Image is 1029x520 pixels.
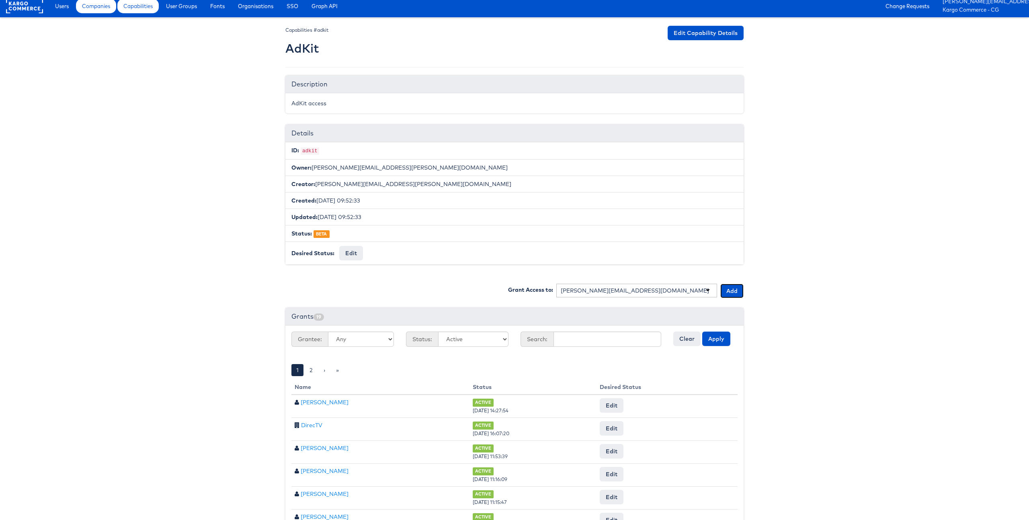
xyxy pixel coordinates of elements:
[287,2,298,10] span: SSO
[301,490,348,497] a: [PERSON_NAME]
[285,209,744,225] li: [DATE] 09:52:33
[285,93,744,113] div: AdKit access
[291,164,312,171] b: Owner:
[285,42,328,55] h2: AdKit
[291,213,318,221] b: Updated:
[673,332,701,346] button: Clear
[473,422,494,429] span: ACTIVE
[596,380,738,395] th: Desired Status
[285,76,744,93] div: Description
[291,180,315,188] b: Creator:
[319,364,330,376] a: ›
[301,444,348,452] a: [PERSON_NAME]
[285,308,744,326] div: Grants
[600,398,623,413] button: Edit
[210,2,225,10] span: Fonts
[473,407,508,414] span: [DATE] 14:27:54
[295,468,299,474] span: User
[291,250,334,257] b: Desired Status:
[600,467,623,481] button: Edit
[339,246,363,260] button: Edit
[473,453,508,459] span: [DATE] 11:53:39
[314,230,330,238] span: BETA
[561,287,709,295] div: [PERSON_NAME][EMAIL_ADDRESS][DOMAIN_NAME]
[285,192,744,209] li: [DATE] 09:52:33
[473,430,509,436] span: [DATE] 16:07:20
[285,27,328,33] small: Capabilities #adkit
[720,284,744,298] button: Add
[295,445,299,451] span: User
[473,476,507,482] span: [DATE] 11:16:09
[295,399,299,405] span: User
[600,444,623,459] button: Edit
[301,422,322,429] a: DirecTV
[291,332,328,347] span: Grantee:
[331,364,344,376] a: »
[166,2,197,10] span: User Groups
[469,380,596,395] th: Status
[291,230,312,237] b: Status:
[702,332,730,346] button: Apply
[82,2,110,10] span: Companies
[295,422,299,428] span: Company
[123,2,153,10] span: Capabilities
[406,332,438,347] span: Status:
[314,313,324,321] span: 19
[291,197,316,204] b: Created:
[238,2,273,10] span: Organisations
[285,159,744,176] li: [PERSON_NAME][EMAIL_ADDRESS][PERSON_NAME][DOMAIN_NAME]
[943,6,1023,14] a: Kargo Commerce - CG
[285,125,744,142] div: Details
[55,2,69,10] span: Users
[291,380,469,395] th: Name
[521,332,553,347] span: Search:
[295,514,299,520] span: User
[301,399,348,406] a: [PERSON_NAME]
[312,2,338,10] span: Graph API
[508,286,553,294] label: Grant Access to:
[473,499,507,505] span: [DATE] 11:15:47
[473,467,494,475] span: ACTIVE
[668,26,744,40] a: Edit Capability Details
[473,490,494,498] span: ACTIVE
[291,147,299,154] b: ID:
[301,467,348,475] a: [PERSON_NAME]
[600,421,623,436] button: Edit
[295,491,299,497] span: User
[291,364,303,376] a: 1
[301,147,319,155] code: adkit
[473,444,494,452] span: ACTIVE
[285,176,744,192] li: [PERSON_NAME][EMAIL_ADDRESS][PERSON_NAME][DOMAIN_NAME]
[473,399,494,406] span: ACTIVE
[600,490,623,504] button: Edit
[305,364,318,376] a: 2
